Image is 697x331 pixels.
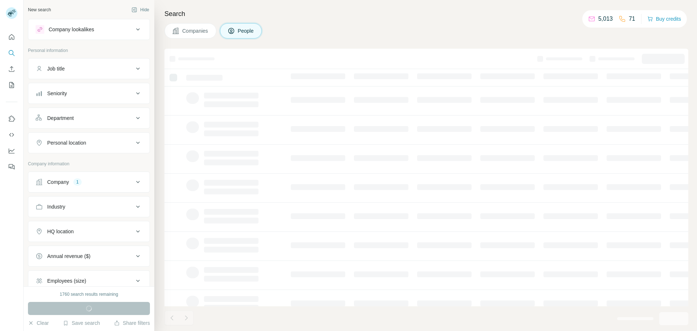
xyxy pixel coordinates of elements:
[28,223,150,240] button: HQ location
[598,15,613,23] p: 5,013
[47,139,86,146] div: Personal location
[6,47,17,60] button: Search
[6,112,17,125] button: Use Surfe on LinkedIn
[28,161,150,167] p: Company information
[6,62,17,76] button: Enrich CSV
[28,47,150,54] p: Personal information
[28,247,150,265] button: Annual revenue ($)
[28,60,150,77] button: Job title
[28,173,150,191] button: Company1
[126,4,154,15] button: Hide
[28,272,150,290] button: Employees (size)
[73,179,82,185] div: 1
[60,291,118,298] div: 1760 search results remaining
[28,109,150,127] button: Department
[49,26,94,33] div: Company lookalikes
[6,31,17,44] button: Quick start
[6,144,17,157] button: Dashboard
[28,85,150,102] button: Seniority
[114,319,150,327] button: Share filters
[6,160,17,173] button: Feedback
[629,15,635,23] p: 71
[28,134,150,152] button: Personal location
[47,253,90,260] div: Annual revenue ($)
[164,9,688,19] h4: Search
[47,203,65,210] div: Industry
[28,21,150,38] button: Company lookalikes
[47,114,74,122] div: Department
[28,198,150,215] button: Industry
[28,7,51,13] div: New search
[47,178,69,186] div: Company
[6,78,17,92] button: My lists
[28,319,49,327] button: Clear
[47,65,65,72] div: Job title
[63,319,100,327] button: Save search
[182,27,209,35] span: Companies
[47,228,74,235] div: HQ location
[47,90,67,97] div: Seniority
[647,14,681,24] button: Buy credits
[238,27,254,35] span: People
[6,128,17,141] button: Use Surfe API
[47,277,86,284] div: Employees (size)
